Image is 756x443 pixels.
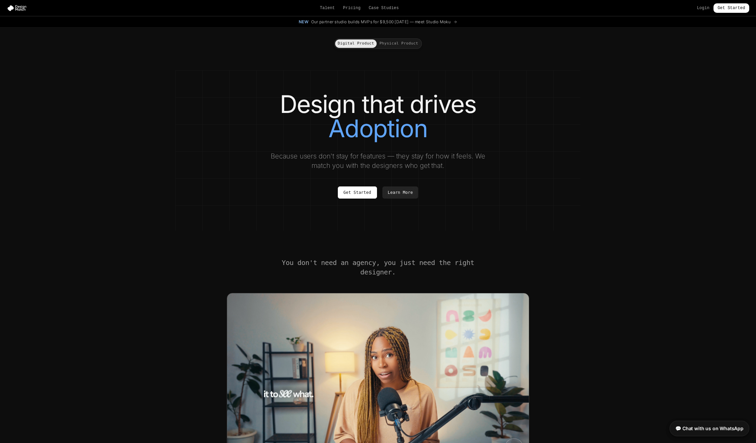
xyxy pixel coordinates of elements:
[713,3,749,13] a: Get Started
[338,186,377,199] a: Get Started
[265,151,491,170] p: Because users don't stay for features — they stay for how it feels. We match you with the designe...
[189,92,567,141] h1: Design that drives
[369,5,399,11] a: Case Studies
[382,186,418,199] a: Learn More
[328,116,428,141] span: Adoption
[7,5,30,11] img: Design Match
[670,421,749,436] a: 💬 Chat with us on WhatsApp
[299,19,308,25] span: New
[377,39,421,48] button: Physical Product
[335,39,377,48] button: Digital Product
[281,258,475,277] h2: You don't need an agency, you just need the right designer.
[697,5,709,11] a: Login
[311,19,451,25] span: Our partner studio builds MVPs for $9,500 [DATE] — meet Studio Moku
[343,5,360,11] a: Pricing
[320,5,335,11] a: Talent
